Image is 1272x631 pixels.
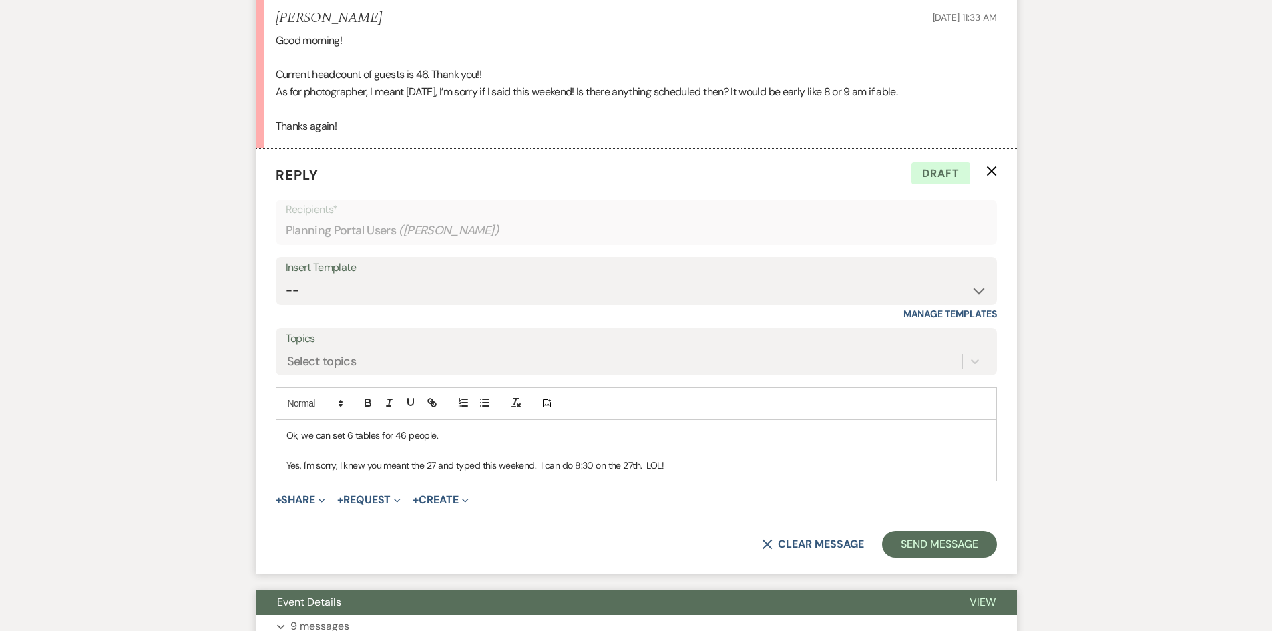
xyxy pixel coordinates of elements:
button: Send Message [882,531,996,558]
label: Topics [286,329,987,349]
p: As for photographer, I meant [DATE], I’m sorry if I said this weekend! Is there anything schedule... [276,83,997,101]
span: [DATE] 11:33 AM [933,11,997,23]
p: Recipients* [286,201,987,218]
span: Event Details [277,595,341,609]
span: View [970,595,996,609]
span: ( [PERSON_NAME] ) [399,222,499,240]
div: Planning Portal Users [286,218,987,244]
span: Reply [276,166,319,184]
span: + [337,495,343,505]
p: Ok, we can set 6 tables for 46 people. [286,428,986,443]
span: + [276,495,282,505]
button: View [948,590,1017,615]
p: Thanks again! [276,118,997,135]
p: Yes, I'm sorry, I knew you meant the 27 and typed this weekend. I can do 8:30 on the 27th. LOL! [286,458,986,473]
button: Request [337,495,401,505]
div: Select topics [287,352,357,370]
p: Current headcount of guests is 46. Thank you!! [276,66,997,83]
button: Share [276,495,326,505]
span: Draft [911,162,970,185]
button: Clear message [762,539,863,550]
span: + [413,495,419,505]
a: Manage Templates [903,308,997,320]
p: Good morning! [276,32,997,49]
div: Insert Template [286,258,987,278]
h5: [PERSON_NAME] [276,10,382,27]
button: Event Details [256,590,948,615]
button: Create [413,495,468,505]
